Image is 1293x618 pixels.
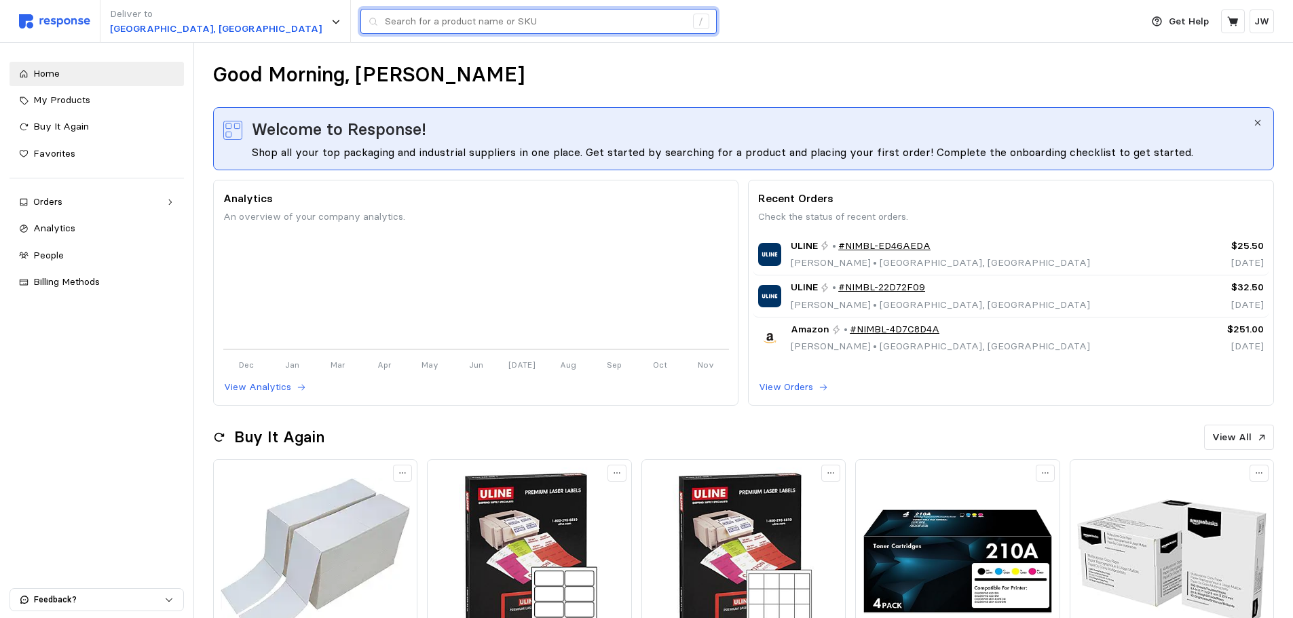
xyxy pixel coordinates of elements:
[33,195,160,210] div: Orders
[758,285,781,307] img: ULINE
[252,117,426,142] span: Welcome to Response!
[110,7,322,22] p: Deliver to
[469,359,483,369] tspan: Jun
[1169,14,1209,29] p: Get Help
[844,322,848,337] p: •
[10,190,184,214] a: Orders
[791,256,1090,271] p: [PERSON_NAME] [GEOGRAPHIC_DATA], [GEOGRAPHIC_DATA]
[19,14,90,28] img: svg%3e
[223,210,729,225] p: An overview of your company analytics.
[1144,298,1264,313] p: [DATE]
[33,249,64,261] span: People
[791,298,1090,313] p: [PERSON_NAME] [GEOGRAPHIC_DATA], [GEOGRAPHIC_DATA]
[758,243,781,265] img: ULINE
[10,115,184,139] a: Buy It Again
[1144,256,1264,271] p: [DATE]
[1250,9,1274,33] button: JW
[421,359,438,369] tspan: May
[560,359,576,369] tspan: Aug
[331,359,345,369] tspan: Mar
[33,147,75,159] span: Favorites
[33,94,90,106] span: My Products
[10,62,184,86] a: Home
[838,280,925,295] a: #NIMBL-22D72F09
[110,22,322,37] p: [GEOGRAPHIC_DATA], [GEOGRAPHIC_DATA]
[33,222,75,234] span: Analytics
[213,62,525,88] h1: Good Morning, [PERSON_NAME]
[1144,339,1264,354] p: [DATE]
[791,280,818,295] span: ULINE
[1204,425,1274,450] button: View All
[10,142,184,166] a: Favorites
[223,379,307,395] button: View Analytics
[1144,9,1217,35] button: Get Help
[850,322,939,337] a: #NIMBL-4D7C8D4A
[377,359,391,369] tspan: Apr
[1254,14,1269,29] p: JW
[758,327,781,349] img: Amazon
[385,9,686,34] input: Search for a product name or SKU
[832,280,836,295] p: •
[1144,322,1264,337] p: $251.00
[33,120,89,132] span: Buy It Again
[791,322,829,337] span: Amazon
[791,339,1090,354] p: [PERSON_NAME] [GEOGRAPHIC_DATA], [GEOGRAPHIC_DATA]
[759,380,813,395] p: View Orders
[1144,280,1264,295] p: $32.50
[10,589,183,611] button: Feedback?
[252,144,1252,160] div: Shop all your top packaging and industrial suppliers in one place. Get started by searching for a...
[758,379,829,395] button: View Orders
[10,270,184,294] a: Billing Methods
[33,275,100,288] span: Billing Methods
[1144,239,1264,254] p: $25.50
[10,88,184,113] a: My Products
[871,340,880,352] span: •
[758,190,1264,207] p: Recent Orders
[698,359,714,369] tspan: Nov
[223,190,729,207] p: Analytics
[34,594,164,606] p: Feedback?
[234,427,324,448] h2: Buy It Again
[832,239,836,254] p: •
[285,359,299,369] tspan: Jan
[871,256,880,269] span: •
[758,210,1264,225] p: Check the status of recent orders.
[10,244,184,268] a: People
[223,121,242,140] img: svg%3e
[1212,430,1252,445] p: View All
[838,239,931,254] a: #NIMBL-ED46AEDA
[508,359,536,369] tspan: [DATE]
[653,359,667,369] tspan: Oct
[606,359,621,369] tspan: Sep
[791,239,818,254] span: ULINE
[10,216,184,241] a: Analytics
[693,14,709,30] div: /
[224,380,291,395] p: View Analytics
[33,67,60,79] span: Home
[239,359,254,369] tspan: Dec
[871,298,880,311] span: •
